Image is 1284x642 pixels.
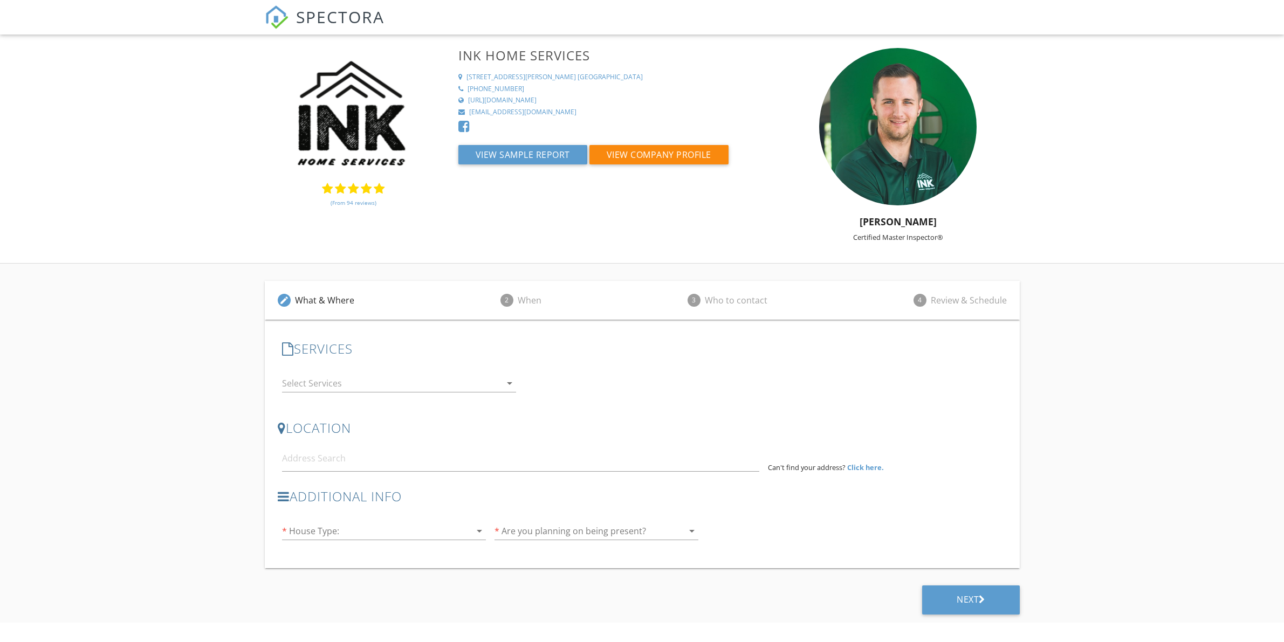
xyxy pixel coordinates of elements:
span: SPECTORA [296,5,384,28]
div: What & Where [295,294,354,307]
button: View Sample Report [458,145,587,164]
button: View Company Profile [589,145,729,164]
div: Review & Schedule [931,294,1007,307]
strong: Click here. [847,462,884,472]
a: SPECTORA [265,15,384,37]
div: Who to contact [705,294,767,307]
div: [GEOGRAPHIC_DATA] [578,73,643,82]
img: online.jpg [819,48,977,205]
div: Next [957,594,985,605]
span: Can't find your address? [768,462,846,472]
div: [STREET_ADDRESS][PERSON_NAME] [466,73,576,82]
a: View Company Profile [589,152,729,164]
i: arrow_drop_down [685,524,698,537]
a: [PHONE_NUMBER] [458,85,764,94]
div: When [518,294,541,307]
input: Address Search [282,445,759,472]
i: edit [279,295,289,305]
span: 4 [914,294,926,307]
img: The Best Home Inspection Software - Spectora [265,5,289,29]
h3: SERVICES [282,341,1003,356]
a: [EMAIL_ADDRESS][DOMAIN_NAME] [458,108,764,117]
a: [URL][DOMAIN_NAME] [458,96,764,105]
a: (From 94 reviews) [331,194,376,212]
i: arrow_drop_down [503,377,516,390]
span: 2 [500,294,513,307]
div: [PHONE_NUMBER] [468,85,524,94]
div: [URL][DOMAIN_NAME] [468,96,537,105]
i: arrow_drop_down [473,524,486,537]
div: [EMAIL_ADDRESS][DOMAIN_NAME] [469,108,576,117]
h5: [PERSON_NAME] [770,216,1026,227]
h3: Ink Home Services [458,48,764,63]
h3: Additional Info [278,489,703,503]
a: [STREET_ADDRESS][PERSON_NAME] [GEOGRAPHIC_DATA] [458,73,764,82]
img: Screen_Shot.gif.jpg [286,48,421,177]
a: View Sample Report [458,152,589,164]
h3: LOCATION [278,420,1007,435]
span: 3 [688,294,701,307]
div: Certified Master Inspector® [770,233,1026,241]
